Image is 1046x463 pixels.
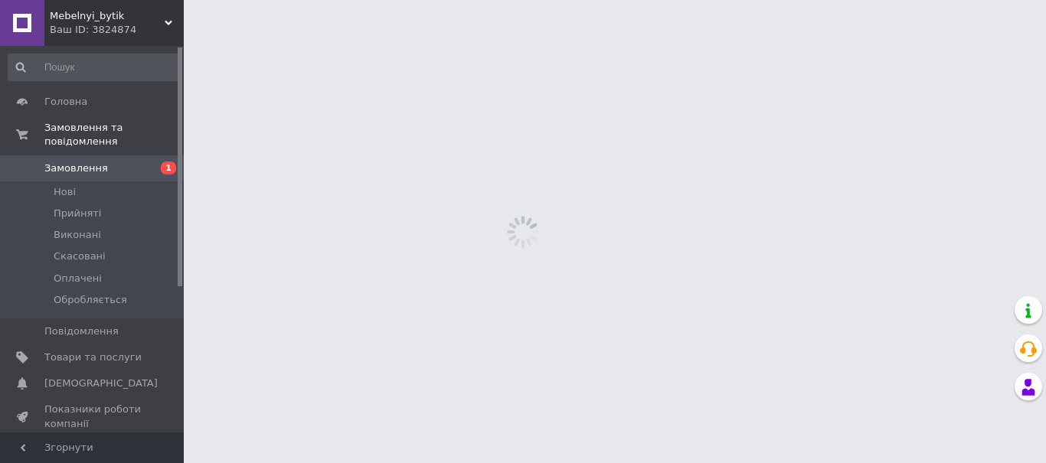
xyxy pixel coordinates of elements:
span: 1 [161,161,176,174]
span: Повідомлення [44,324,119,338]
span: Замовлення та повідомлення [44,121,184,148]
span: [DEMOGRAPHIC_DATA] [44,377,158,390]
span: Головна [44,95,87,109]
span: Нові [54,185,76,199]
span: Обробляється [54,293,127,307]
span: Товари та послуги [44,351,142,364]
span: Прийняті [54,207,101,220]
span: Виконані [54,228,101,242]
span: Скасовані [54,249,106,263]
span: Показники роботи компанії [44,403,142,430]
span: Оплачені [54,272,102,285]
input: Пошук [8,54,181,81]
span: Mebelnyi_bytik [50,9,165,23]
span: Замовлення [44,161,108,175]
div: Ваш ID: 3824874 [50,23,184,37]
